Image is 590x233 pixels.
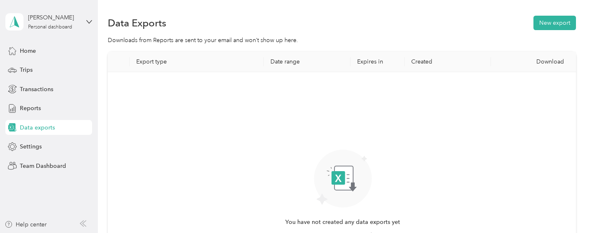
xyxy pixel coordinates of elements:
button: Help center [5,220,47,229]
div: Download [498,58,571,65]
span: Transactions [20,85,53,94]
h1: Data Exports [108,19,166,27]
iframe: Everlance-gr Chat Button Frame [544,187,590,233]
div: Downloads from Reports are sent to your email and won’t show up here. [108,36,576,45]
span: Trips [20,66,33,74]
th: Export type [130,52,264,72]
span: You have not created any data exports yet [285,218,400,227]
span: Home [20,47,36,55]
div: [PERSON_NAME] [28,13,80,22]
span: Data exports [20,123,55,132]
div: Personal dashboard [28,25,72,30]
span: Settings [20,142,42,151]
th: Date range [264,52,351,72]
button: New export [533,16,576,30]
span: Team Dashboard [20,162,66,170]
th: Expires in [351,52,405,72]
span: Reports [20,104,41,113]
th: Created [405,52,491,72]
